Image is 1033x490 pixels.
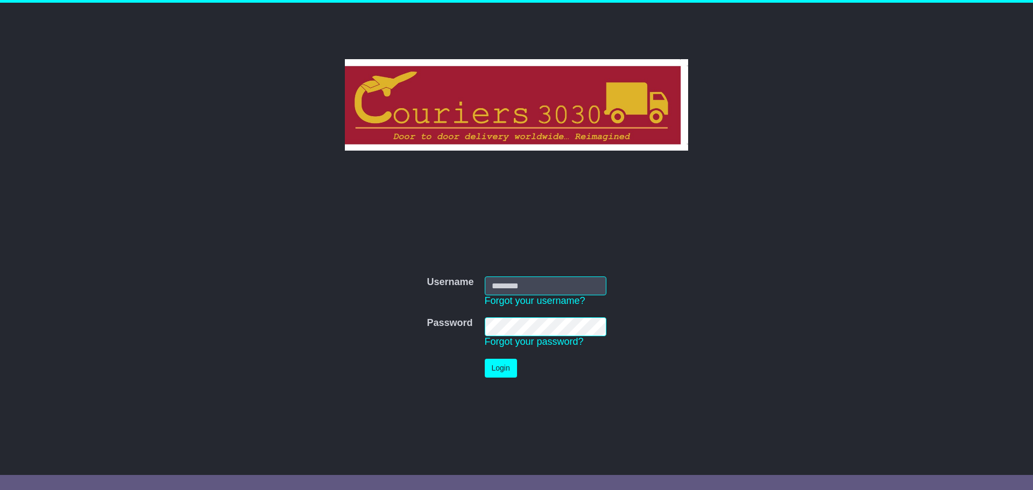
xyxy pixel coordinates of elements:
img: Couriers 3030 [345,59,689,151]
a: Forgot your username? [485,295,585,306]
label: Password [427,317,472,329]
button: Login [485,359,517,378]
a: Forgot your password? [485,336,584,347]
label: Username [427,276,473,288]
